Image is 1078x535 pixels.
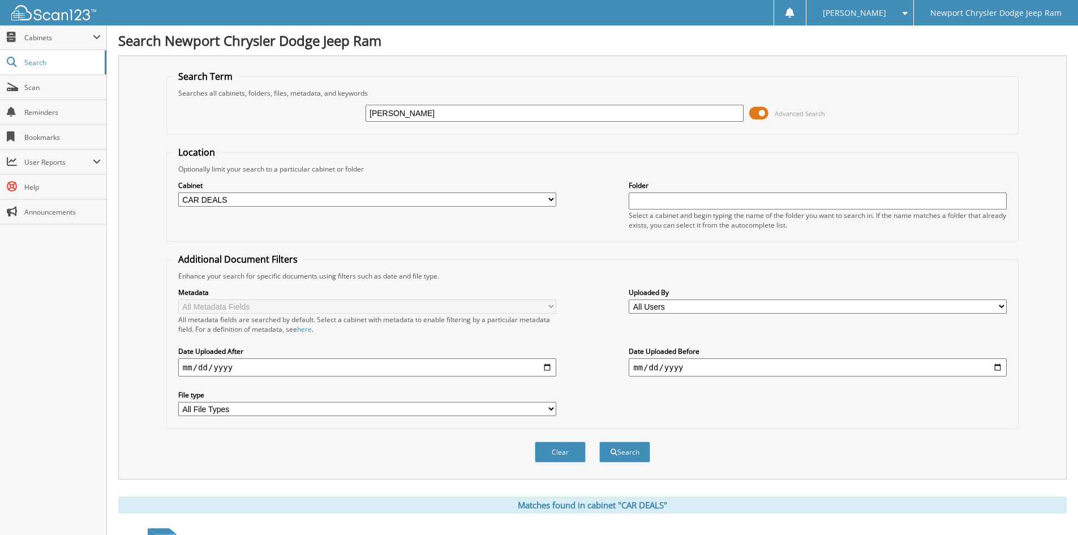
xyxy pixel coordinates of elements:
input: end [629,358,1007,376]
legend: Search Term [173,70,238,83]
label: File type [178,390,556,400]
label: Cabinet [178,181,556,190]
span: Scan [24,83,101,92]
button: Clear [535,442,586,463]
legend: Location [173,146,221,159]
span: Announcements [24,207,101,217]
img: scan123-logo-white.svg [11,5,96,20]
span: Search [24,58,99,67]
div: Searches all cabinets, folders, files, metadata, and keywords [173,88,1012,98]
div: Matches found in cabinet "CAR DEALS" [118,497,1067,513]
a: here [297,324,312,334]
span: User Reports [24,157,93,167]
label: Date Uploaded Before [629,346,1007,356]
input: start [178,358,556,376]
span: Reminders [24,108,101,117]
div: Optionally limit your search to a particular cabinet or folder [173,164,1012,174]
label: Date Uploaded After [178,346,556,356]
span: Newport Chrysler Dodge Jeep Ram [930,10,1062,16]
div: Enhance your search for specific documents using filters such as date and file type. [173,271,1012,281]
div: All metadata fields are searched by default. Select a cabinet with metadata to enable filtering b... [178,315,556,334]
div: Select a cabinet and begin typing the name of the folder you want to search in. If the name match... [629,211,1007,230]
h1: Search Newport Chrysler Dodge Jeep Ram [118,31,1067,50]
label: Uploaded By [629,288,1007,297]
span: Help [24,182,101,192]
button: Search [599,442,650,463]
span: Cabinets [24,33,93,42]
label: Folder [629,181,1007,190]
label: Metadata [178,288,556,297]
span: Bookmarks [24,132,101,142]
span: [PERSON_NAME] [823,10,886,16]
span: Advanced Search [775,109,825,118]
legend: Additional Document Filters [173,253,303,266]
